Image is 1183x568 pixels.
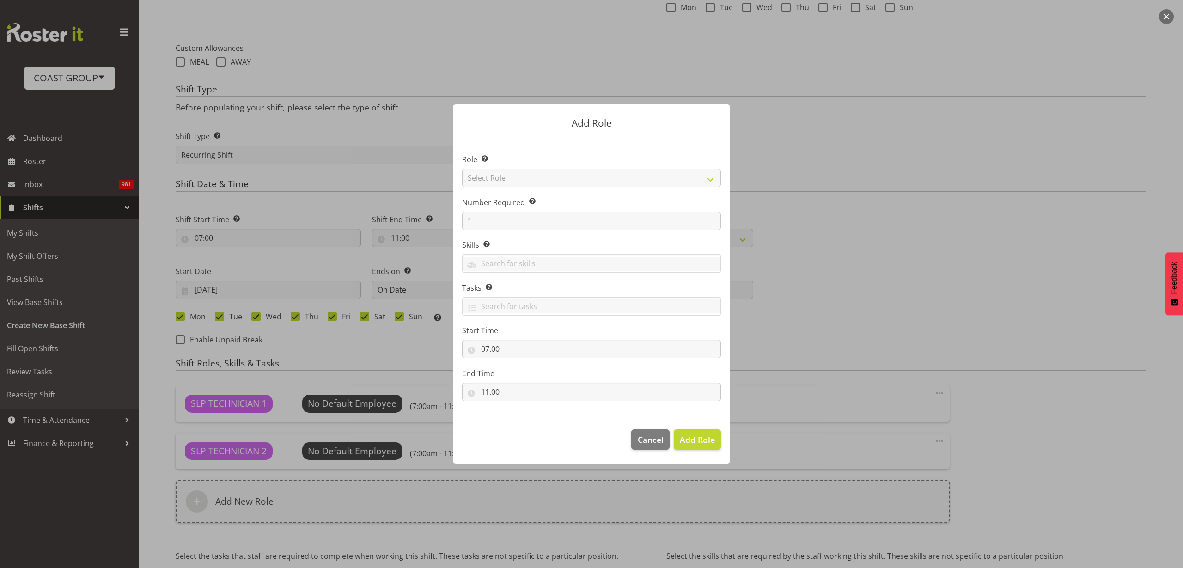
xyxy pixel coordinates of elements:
[462,118,721,128] p: Add Role
[1165,252,1183,315] button: Feedback - Show survey
[463,299,720,313] input: Search for tasks
[462,368,721,379] label: End Time
[462,282,721,293] label: Tasks
[462,340,721,358] input: Click to select...
[680,434,715,445] span: Add Role
[462,325,721,336] label: Start Time
[462,383,721,401] input: Click to select...
[638,434,664,446] span: Cancel
[674,429,721,450] button: Add Role
[462,197,721,208] label: Number Required
[463,257,720,271] input: Search for skills
[462,154,721,165] label: Role
[462,239,721,250] label: Skills
[1170,262,1178,294] span: Feedback
[631,429,669,450] button: Cancel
